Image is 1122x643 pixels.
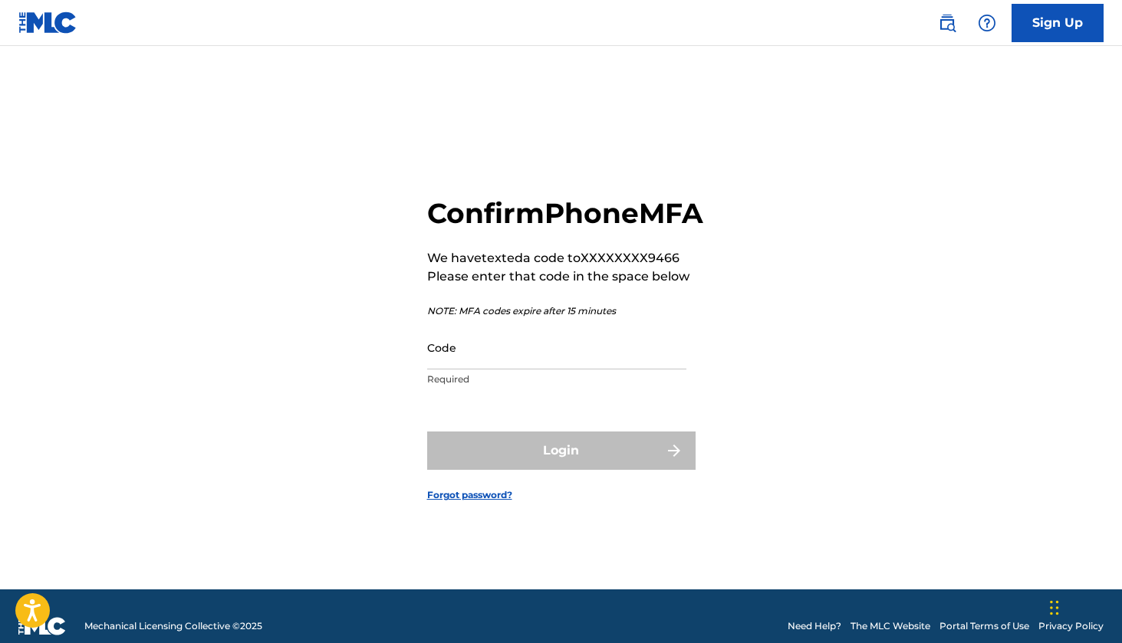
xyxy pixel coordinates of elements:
div: Drag [1050,585,1059,631]
a: Portal Terms of Use [939,619,1029,633]
iframe: Chat Widget [1045,569,1122,643]
p: Required [427,372,686,386]
img: MLC Logo [18,11,77,34]
a: Public Search [932,8,962,38]
a: Need Help? [788,619,841,633]
img: help [978,14,996,32]
a: Forgot password? [427,488,512,502]
p: Please enter that code in the space below [427,267,703,286]
h2: Confirm Phone MFA [427,196,703,231]
div: Help [972,8,1002,38]
a: The MLC Website [851,619,930,633]
a: Sign Up [1012,4,1104,42]
p: We have texted a code to XXXXXXXX9466 [427,249,703,267]
p: NOTE: MFA codes expire after 15 minutes [427,304,703,318]
img: search [938,14,956,32]
span: Mechanical Licensing Collective © 2025 [84,619,262,633]
a: Privacy Policy [1038,619,1104,633]
img: logo [18,617,66,635]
